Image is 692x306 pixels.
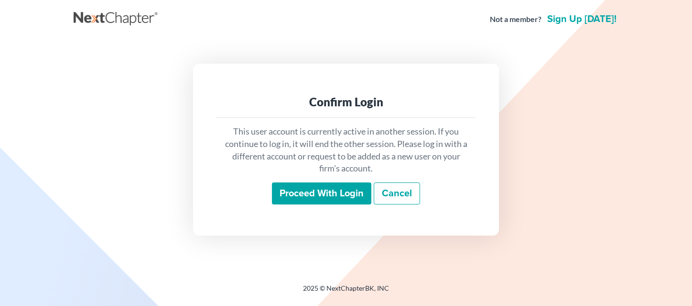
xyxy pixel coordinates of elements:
strong: Not a member? [490,14,541,25]
input: Proceed with login [272,182,371,204]
div: 2025 © NextChapterBK, INC [74,283,618,301]
p: This user account is currently active in another session. If you continue to log in, it will end ... [224,125,468,175]
a: Sign up [DATE]! [545,14,618,24]
a: Cancel [374,182,420,204]
div: Confirm Login [224,94,468,110]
